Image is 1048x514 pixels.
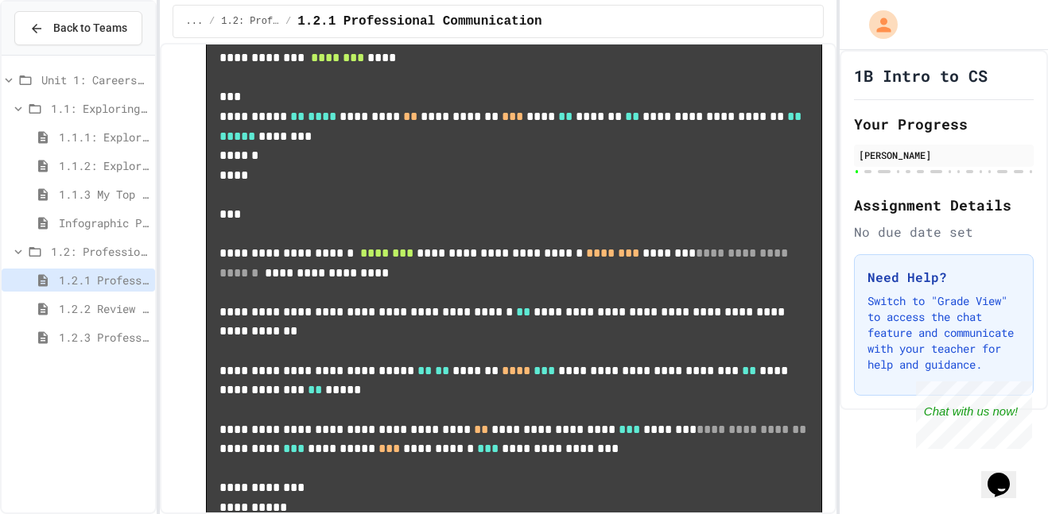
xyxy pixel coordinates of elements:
span: 1.2.2 Review - Professional Communication [59,300,149,317]
div: My Account [852,6,902,43]
span: 1.2.3 Professional Communication Challenge [59,329,149,346]
span: 1.2.1 Professional Communication [59,272,149,288]
span: Back to Teams [53,20,127,37]
span: ... [186,15,204,28]
iframe: chat widget [981,450,1032,498]
iframe: chat widget [916,381,1032,449]
span: 1.1.3 My Top 3 CS Careers! [59,186,149,203]
div: [PERSON_NAME] [859,148,1029,162]
h2: Your Progress [854,113,1034,135]
span: 1.2.1 Professional Communication [297,12,541,31]
span: / [285,15,291,28]
span: 1.2: Professional Communication [221,15,279,28]
span: 1.1.1: Exploring CS Careers [59,129,149,145]
button: Back to Teams [14,11,142,45]
span: 1.2: Professional Communication [51,243,149,260]
h2: Assignment Details [854,194,1034,216]
span: 1.1.2: Exploring CS Careers - Review [59,157,149,174]
h3: Need Help? [868,268,1020,287]
p: Switch to "Grade View" to access the chat feature and communicate with your teacher for help and ... [868,293,1020,373]
div: No due date set [854,222,1034,242]
span: Infographic Project: Your favorite CS [59,214,149,231]
span: / [209,15,215,28]
span: Unit 1: Careers & Professionalism [41,71,149,88]
h1: 1B Intro to CS [854,64,988,87]
span: 1.1: Exploring CS Careers [51,100,149,117]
